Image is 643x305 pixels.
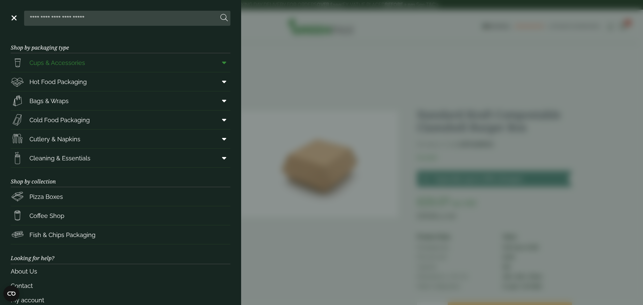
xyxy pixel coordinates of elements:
img: PintNhalf_cup.svg [11,56,24,69]
a: About Us [11,264,230,279]
h3: Shop by packaging type [11,34,230,53]
button: Open CMP widget [3,286,19,302]
h3: Shop by collection [11,168,230,187]
span: Fish & Chips Packaging [29,230,95,239]
img: Deli_box.svg [11,75,24,88]
img: Pizza_boxes.svg [11,190,24,203]
a: Hot Food Packaging [11,72,230,91]
img: Sandwich_box.svg [11,113,24,127]
img: HotDrink_paperCup.svg [11,209,24,222]
a: Cutlery & Napkins [11,130,230,148]
a: Pizza Boxes [11,187,230,206]
h3: Looking for help? [11,244,230,264]
img: Paper_carriers.svg [11,94,24,107]
a: Bags & Wraps [11,91,230,110]
span: Cutlery & Napkins [29,135,80,144]
img: open-wipe.svg [11,151,24,165]
span: Coffee Shop [29,211,64,220]
img: FishNchip_box.svg [11,228,24,241]
span: Cleaning & Essentials [29,154,90,163]
a: Cups & Accessories [11,53,230,72]
a: Contact [11,279,230,293]
a: Cleaning & Essentials [11,149,230,167]
span: Bags & Wraps [29,96,69,105]
a: Coffee Shop [11,206,230,225]
span: Pizza Boxes [29,192,63,201]
img: Cutlery.svg [11,132,24,146]
span: Cold Food Packaging [29,116,90,125]
span: Hot Food Packaging [29,77,87,86]
a: Fish & Chips Packaging [11,225,230,244]
span: Cups & Accessories [29,58,85,67]
a: Cold Food Packaging [11,110,230,129]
